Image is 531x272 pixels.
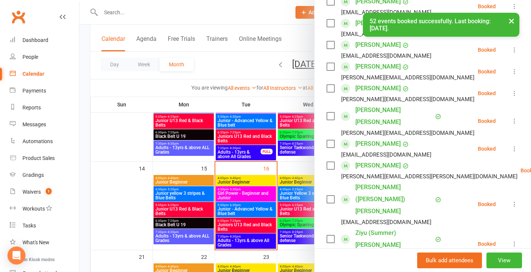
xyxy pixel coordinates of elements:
[478,118,496,124] div: Booked
[478,69,496,74] div: Booked
[22,172,44,178] div: Gradings
[10,234,79,251] a: What's New
[478,47,496,52] div: Booked
[341,94,474,104] div: [PERSON_NAME][EMAIL_ADDRESS][DOMAIN_NAME]
[355,227,433,251] a: Ziyu (Summer) [PERSON_NAME]
[341,7,431,17] div: [EMAIL_ADDRESS][DOMAIN_NAME]
[22,71,44,77] div: Calendar
[10,116,79,133] a: Messages
[355,82,401,94] a: [PERSON_NAME]
[10,66,79,82] a: Calendar
[478,202,496,207] div: Booked
[10,49,79,66] a: People
[478,146,496,151] div: Booked
[22,223,36,229] div: Tasks
[10,32,79,49] a: Dashboard
[417,253,482,268] button: Bulk add attendees
[10,167,79,184] a: Gradings
[22,37,48,43] div: Dashboard
[355,138,401,150] a: [PERSON_NAME]
[355,104,433,128] a: [PERSON_NAME] [PERSON_NAME]
[478,241,496,247] div: Booked
[22,239,49,245] div: What's New
[22,155,55,161] div: Product Sales
[341,51,431,61] div: [EMAIL_ADDRESS][DOMAIN_NAME]
[341,172,518,181] div: [PERSON_NAME][EMAIL_ADDRESS][PERSON_NAME][DOMAIN_NAME]
[22,206,45,212] div: Workouts
[355,39,401,51] a: [PERSON_NAME]
[341,128,474,138] div: [PERSON_NAME][EMAIL_ADDRESS][DOMAIN_NAME]
[478,91,496,96] div: Booked
[355,61,401,73] a: [PERSON_NAME]
[22,54,38,60] div: People
[22,138,53,144] div: Automations
[22,88,46,94] div: Payments
[22,121,46,127] div: Messages
[22,105,41,111] div: Reports
[486,253,522,268] button: View
[478,4,496,9] div: Booked
[363,13,519,37] div: 52 events booked successfully. Last booking: [DATE].
[7,247,25,265] div: Open Intercom Messenger
[10,150,79,167] a: Product Sales
[10,184,79,200] a: Waivers 1
[10,200,79,217] a: Workouts
[341,73,474,82] div: [PERSON_NAME][EMAIL_ADDRESS][DOMAIN_NAME]
[46,188,52,194] span: 1
[341,150,431,160] div: [EMAIL_ADDRESS][DOMAIN_NAME]
[341,217,431,227] div: [EMAIL_ADDRESS][DOMAIN_NAME]
[355,160,401,172] a: [PERSON_NAME]
[10,217,79,234] a: Tasks
[22,189,41,195] div: Waivers
[9,7,28,26] a: Clubworx
[505,13,518,29] button: ×
[10,99,79,116] a: Reports
[10,133,79,150] a: Automations
[10,82,79,99] a: Payments
[355,181,433,217] a: [PERSON_NAME] ([PERSON_NAME]) [PERSON_NAME]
